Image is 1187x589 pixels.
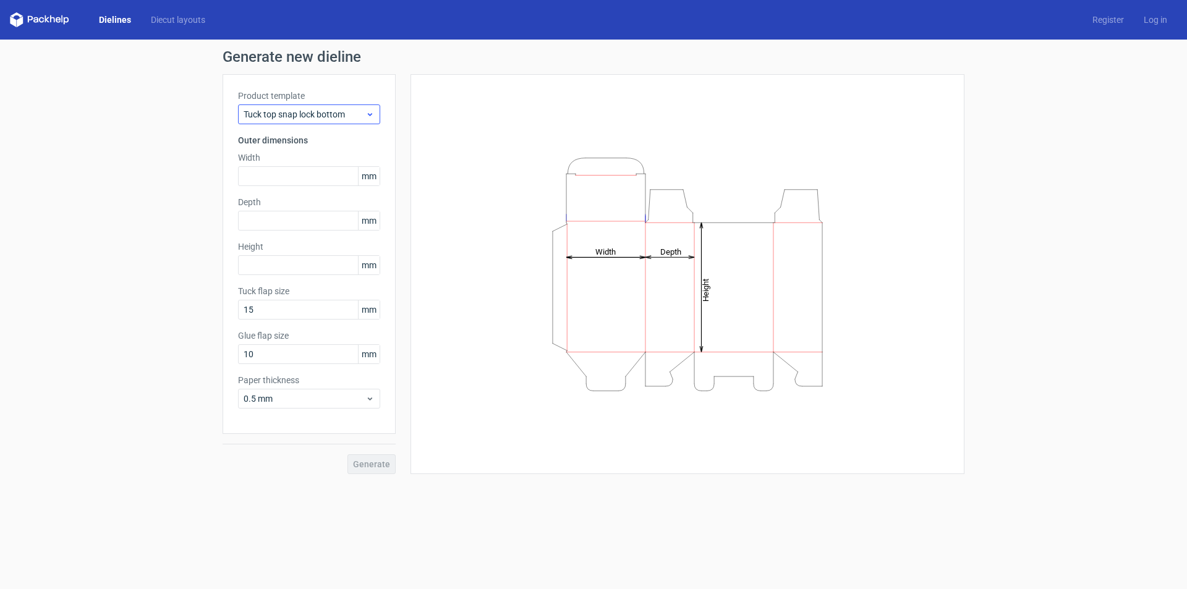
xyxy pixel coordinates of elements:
span: mm [358,300,380,319]
span: Tuck top snap lock bottom [244,108,365,121]
span: 0.5 mm [244,392,365,405]
a: Diecut layouts [141,14,215,26]
a: Dielines [89,14,141,26]
h3: Outer dimensions [238,134,380,146]
span: mm [358,211,380,230]
tspan: Width [595,247,616,256]
h1: Generate new dieline [223,49,964,64]
tspan: Depth [660,247,681,256]
label: Product template [238,90,380,102]
span: mm [358,345,380,363]
label: Height [238,240,380,253]
tspan: Height [701,278,710,301]
label: Width [238,151,380,164]
span: mm [358,167,380,185]
label: Depth [238,196,380,208]
a: Log in [1134,14,1177,26]
label: Paper thickness [238,374,380,386]
label: Tuck flap size [238,285,380,297]
label: Glue flap size [238,329,380,342]
span: mm [358,256,380,274]
a: Register [1083,14,1134,26]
